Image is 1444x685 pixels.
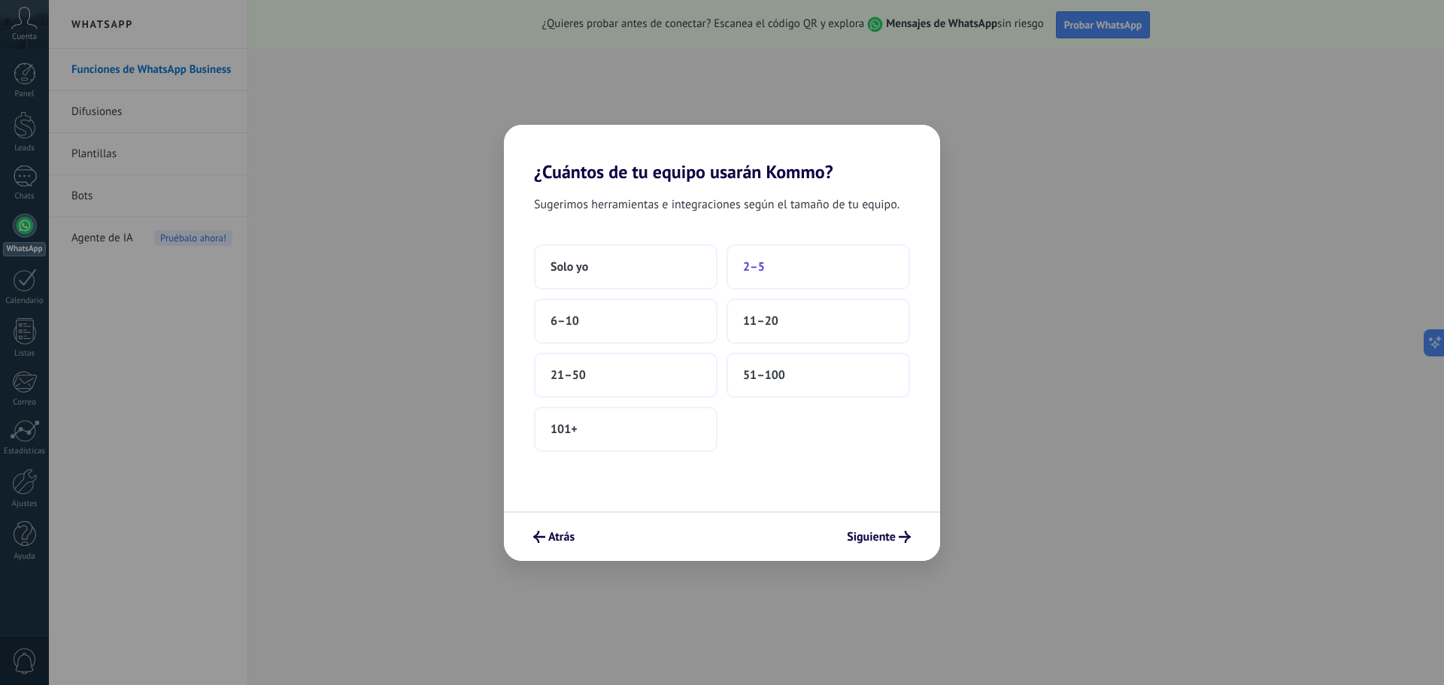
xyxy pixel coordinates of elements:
button: Atrás [526,524,581,550]
button: Siguiente [840,524,918,550]
span: Sugerimos herramientas e integraciones según el tamaño de tu equipo. [534,195,899,214]
span: Siguiente [847,532,896,542]
span: 11–20 [743,314,778,329]
button: 6–10 [534,299,717,344]
button: 21–50 [534,353,717,398]
span: 21–50 [551,368,586,383]
span: 2–5 [743,259,765,274]
button: 11–20 [727,299,910,344]
span: Atrás [548,532,575,542]
span: 101+ [551,422,578,437]
h2: ¿Cuántos de tu equipo usarán Kommo? [504,125,940,183]
button: 101+ [534,407,717,452]
button: 51–100 [727,353,910,398]
button: 2–5 [727,244,910,289]
span: Solo yo [551,259,588,274]
button: Solo yo [534,244,717,289]
span: 51–100 [743,368,785,383]
span: 6–10 [551,314,579,329]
